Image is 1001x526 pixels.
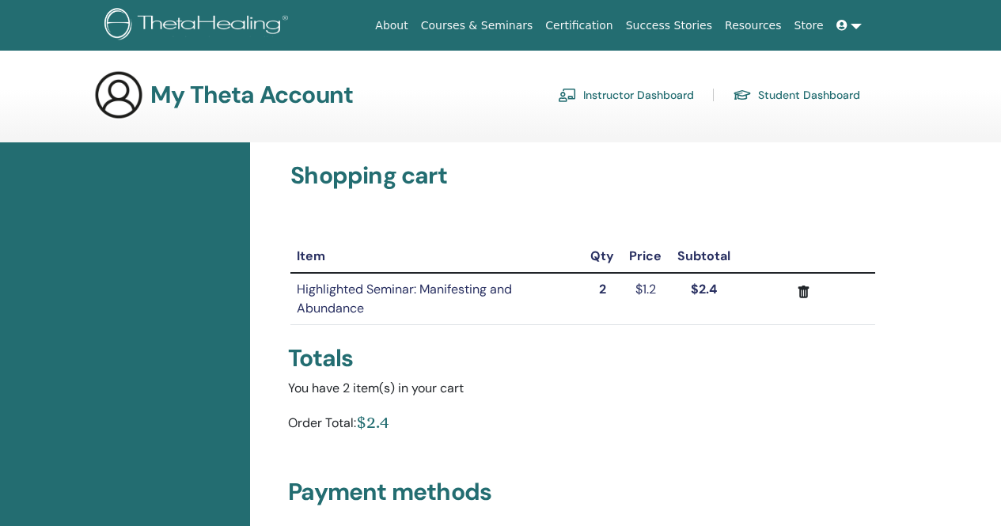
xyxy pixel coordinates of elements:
a: Courses & Seminars [415,11,540,40]
strong: 2 [599,281,606,297]
strong: $2.4 [691,281,717,297]
a: Resources [719,11,788,40]
div: $2.4 [356,411,389,433]
a: Student Dashboard [733,82,860,108]
a: Instructor Dashboard [558,82,694,108]
a: Certification [539,11,619,40]
h3: My Theta Account [150,81,353,109]
a: Success Stories [620,11,719,40]
div: Order Total: [288,411,356,440]
img: graduation-cap.svg [733,89,752,102]
div: Totals [288,344,878,373]
a: Store [788,11,830,40]
h3: Payment methods [288,478,878,513]
th: Item [290,240,582,273]
a: About [369,11,414,40]
img: chalkboard-teacher.svg [558,88,577,102]
th: Subtotal [669,240,739,273]
h3: Shopping cart [290,161,875,190]
th: Qty [583,240,622,273]
td: $1.2 [621,273,669,325]
div: You have 2 item(s) in your cart [288,379,878,398]
img: logo.png [104,8,294,44]
td: Highlighted Seminar: Manifesting and Abundance [290,273,582,325]
img: generic-user-icon.jpg [93,70,144,120]
th: Price [621,240,669,273]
